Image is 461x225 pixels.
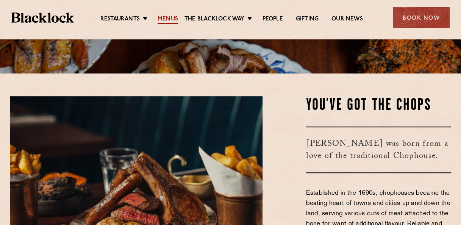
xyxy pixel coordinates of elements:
[158,16,178,24] a: Menus
[184,16,244,24] a: The Blacklock Way
[262,16,283,24] a: People
[11,12,74,23] img: BL_Textured_Logo-footer-cropped.svg
[100,16,140,24] a: Restaurants
[331,16,363,24] a: Our News
[306,127,451,173] h3: [PERSON_NAME] was born from a love of the traditional Chophouse.
[306,96,451,115] h2: You've Got The Chops
[393,7,450,28] div: Book Now
[296,16,319,24] a: Gifting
